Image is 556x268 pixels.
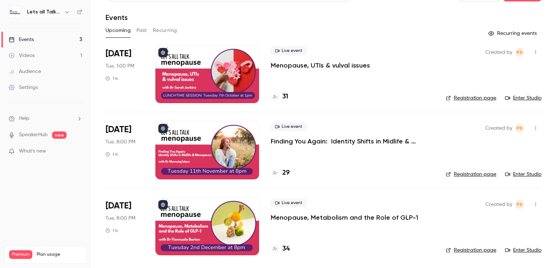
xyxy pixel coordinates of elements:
[153,25,177,36] button: Recurring
[271,92,288,102] a: 31
[74,148,82,155] iframe: Noticeable Trigger
[9,84,38,91] div: Settings
[446,171,496,178] a: Registration page
[106,200,131,212] span: [DATE]
[106,215,135,222] span: Tue, 8:00 PM
[271,46,307,55] span: Live event
[19,131,48,139] a: SpeakerHub
[485,28,541,39] button: Recurring events
[19,115,29,122] span: Help
[106,48,131,60] span: [DATE]
[9,36,34,43] div: Events
[106,228,118,234] div: 1 h
[136,25,147,36] button: Past
[37,252,82,257] span: Plan usage
[9,6,21,18] img: Lets all Talk Menopause LIVE
[106,124,131,135] span: [DATE]
[9,250,32,259] span: Premium
[505,171,541,178] a: Enter Studio
[515,124,524,133] span: Phil spurr
[505,247,541,254] a: Enter Studio
[106,45,144,103] div: Oct 7 Tue, 1:00 PM (Europe/London)
[27,8,61,16] h6: Lets all Talk Menopause LIVE
[271,199,307,207] span: Live event
[485,124,512,133] span: Created by
[106,62,134,70] span: Tue, 1:00 PM
[485,200,512,209] span: Created by
[517,48,523,57] span: Ps
[106,76,118,81] div: 1 h
[517,200,523,209] span: Ps
[19,147,46,155] span: What's new
[446,94,496,102] a: Registration page
[282,168,290,178] h4: 29
[446,247,496,254] a: Registration page
[282,92,288,102] h4: 31
[271,137,434,146] a: Finding You Again: Identity Shifts in Midlife & Menopause
[271,244,290,254] a: 34
[282,244,290,254] h4: 34
[106,25,131,36] button: Upcoming
[106,197,144,255] div: Dec 2 Tue, 8:00 PM (Europe/London)
[271,168,290,178] a: 29
[517,124,523,133] span: Ps
[9,68,41,75] div: Audience
[515,200,524,209] span: Phil spurr
[9,115,82,122] li: help-dropdown-opener
[515,48,524,57] span: Phil spurr
[271,122,307,131] span: Live event
[485,48,512,57] span: Created by
[9,52,35,59] div: Videos
[106,121,144,179] div: Nov 11 Tue, 8:00 PM (Europe/London)
[271,213,418,222] a: Menopause, Metabolism and the Role of GLP-1
[52,131,67,139] span: new
[106,13,128,22] h1: Events
[106,138,135,146] span: Tue, 8:00 PM
[271,61,370,70] a: Menopause, UTIs & vulval issues
[106,151,118,157] div: 1 h
[505,94,541,102] a: Enter Studio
